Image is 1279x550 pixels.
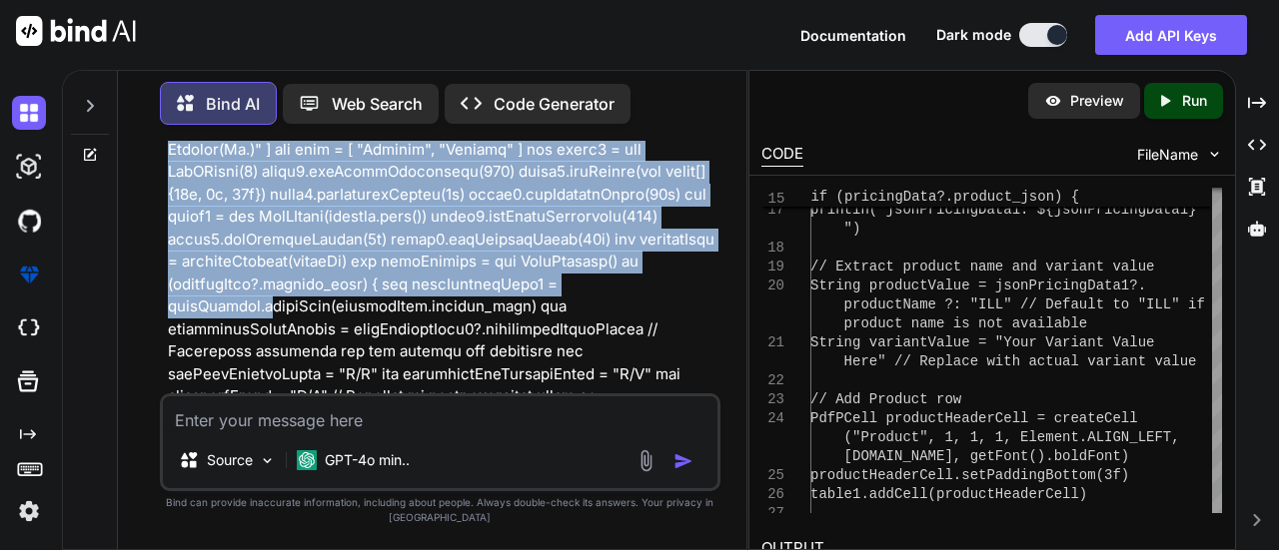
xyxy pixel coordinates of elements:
[12,96,46,130] img: darkChat
[761,276,784,295] div: 20
[761,201,784,220] div: 17
[1182,91,1207,111] p: Run
[1044,92,1062,110] img: preview
[1206,146,1223,163] img: chevron down
[810,391,961,407] span: // Add Product row
[12,150,46,184] img: darkAi-studio
[844,221,861,237] span: ")
[635,449,657,472] img: attachment
[332,92,423,116] p: Web Search
[800,25,906,46] button: Documentation
[761,190,784,209] span: 15
[12,494,46,528] img: settings
[844,296,1205,312] span: productName ?: "ILL" // Default to "ILL" if
[160,495,721,525] p: Bind can provide inaccurate information, including about people. Always double-check its answers....
[810,259,1154,275] span: // Extract product name and variant value
[206,92,260,116] p: Bind AI
[810,410,1138,426] span: PdfPCell productHeaderCell = createCell
[207,450,253,470] p: Source
[325,450,410,470] p: GPT-4o min..
[810,202,1196,218] span: println("jsonPricingData1: ${jsonPricingData1}
[844,315,1088,331] span: product name is not available
[761,409,784,428] div: 24
[761,466,784,485] div: 25
[12,258,46,291] img: premium
[1137,145,1198,165] span: FileName
[810,334,1154,350] span: String variantValue = "Your Variant Value
[16,16,136,46] img: Bind AI
[761,485,784,504] div: 26
[12,204,46,238] img: githubDark
[844,448,1130,464] span: [DOMAIN_NAME], getFont().boldFont)
[1070,91,1124,111] p: Preview
[761,504,784,523] div: 27
[761,371,784,390] div: 22
[810,467,1129,483] span: productHeaderCell.setPaddingBottom(3f)
[259,452,276,469] img: Pick Models
[810,189,1079,205] span: if (pricingData?.product_json) {
[1095,15,1247,55] button: Add API Keys
[761,333,784,352] div: 21
[844,353,1197,369] span: Here" // Replace with actual variant value
[761,239,784,258] div: 18
[800,27,906,44] span: Documentation
[810,277,1146,293] span: String productValue = jsonPricingData1?.
[673,451,693,471] img: icon
[494,92,615,116] p: Code Generator
[761,258,784,276] div: 19
[297,450,317,470] img: GPT-4o mini
[761,390,784,409] div: 23
[12,311,46,345] img: cloudideIcon
[844,429,1180,445] span: ("Product", 1, 1, 1, Element.ALIGN_LEFT,
[936,25,1011,45] span: Dark mode
[810,486,1087,502] span: table1.addCell(productHeaderCell)
[761,143,803,167] div: CODE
